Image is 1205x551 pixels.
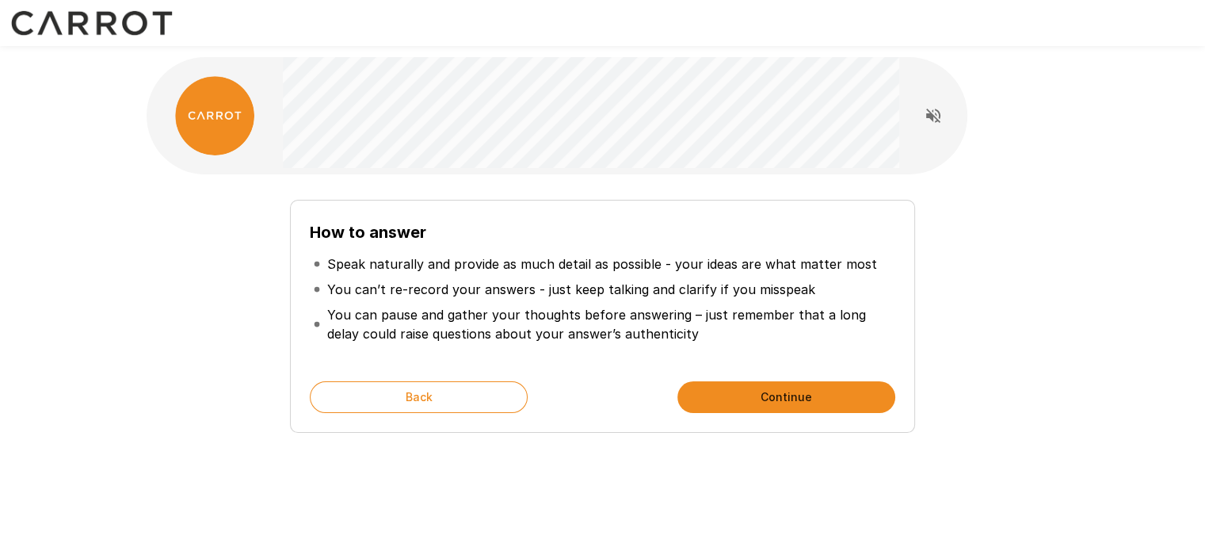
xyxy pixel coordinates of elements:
[310,381,528,413] button: Back
[677,381,895,413] button: Continue
[327,254,877,274] p: Speak naturally and provide as much detail as possible - your ideas are what matter most
[310,223,426,242] b: How to answer
[917,100,949,132] button: Read questions aloud
[175,76,254,155] img: carrot_logo.png
[327,280,815,299] p: You can’t re-record your answers - just keep talking and clarify if you misspeak
[327,305,891,343] p: You can pause and gather your thoughts before answering – just remember that a long delay could r...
